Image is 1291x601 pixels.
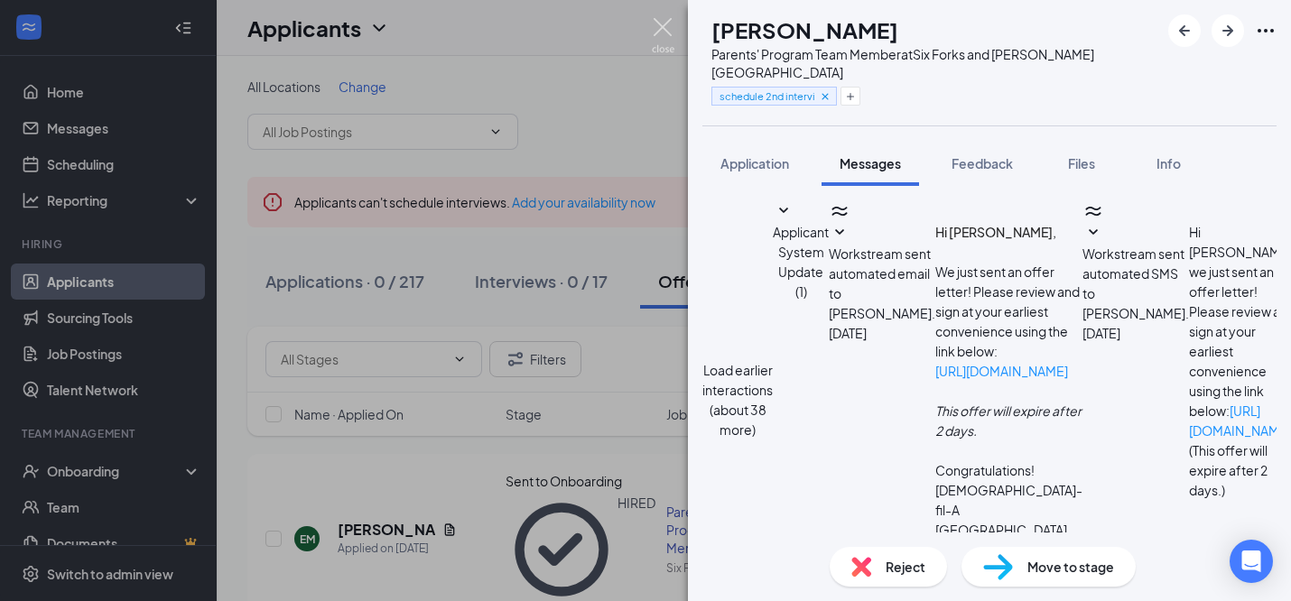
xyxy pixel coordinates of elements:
[720,155,789,171] span: Application
[1230,540,1273,583] div: Open Intercom Messenger
[1255,20,1277,42] svg: Ellipses
[840,155,901,171] span: Messages
[935,402,1082,439] em: This offer will expire after 2 days.
[773,200,829,301] button: SmallChevronDownApplicant System Update (1)
[829,323,867,343] span: [DATE]
[773,224,829,300] span: Applicant System Update (1)
[1082,200,1104,222] svg: WorkstreamLogo
[720,88,814,104] span: schedule 2nd interview
[1027,557,1114,577] span: Move to stage
[711,45,1159,81] div: Parents' Program Team Member at Six Forks and [PERSON_NAME][GEOGRAPHIC_DATA]
[1217,20,1239,42] svg: ArrowRight
[702,360,773,439] button: Load earlier interactions (about 38 more)
[841,87,860,106] button: Plus
[1212,14,1244,47] button: ArrowRight
[935,222,1082,242] h4: Hi [PERSON_NAME],
[1082,245,1189,321] span: Workstream sent automated SMS to [PERSON_NAME].
[829,222,850,244] svg: SmallChevronDown
[1189,402,1291,439] a: [URL][DOMAIN_NAME]
[773,200,794,222] svg: SmallChevronDown
[935,460,1082,480] p: Congratulations!
[935,262,1082,361] p: We just sent an offer letter! Please review and sign at your earliest convenience using the link ...
[1174,20,1195,42] svg: ArrowLeftNew
[829,245,935,321] span: Workstream sent automated email to [PERSON_NAME].
[886,557,925,577] span: Reject
[711,14,898,45] h1: [PERSON_NAME]
[819,90,831,103] svg: Cross
[845,91,856,102] svg: Plus
[1156,155,1181,171] span: Info
[829,200,850,222] svg: WorkstreamLogo
[1082,222,1104,244] svg: SmallChevronDown
[952,155,1013,171] span: Feedback
[935,363,1068,379] a: [URL][DOMAIN_NAME]
[1168,14,1201,47] button: ArrowLeftNew
[935,480,1082,599] p: [DEMOGRAPHIC_DATA]-fil-A [GEOGRAPHIC_DATA] and [GEOGRAPHIC_DATA][PERSON_NAME]
[1082,323,1120,343] span: [DATE]
[1068,155,1095,171] span: Files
